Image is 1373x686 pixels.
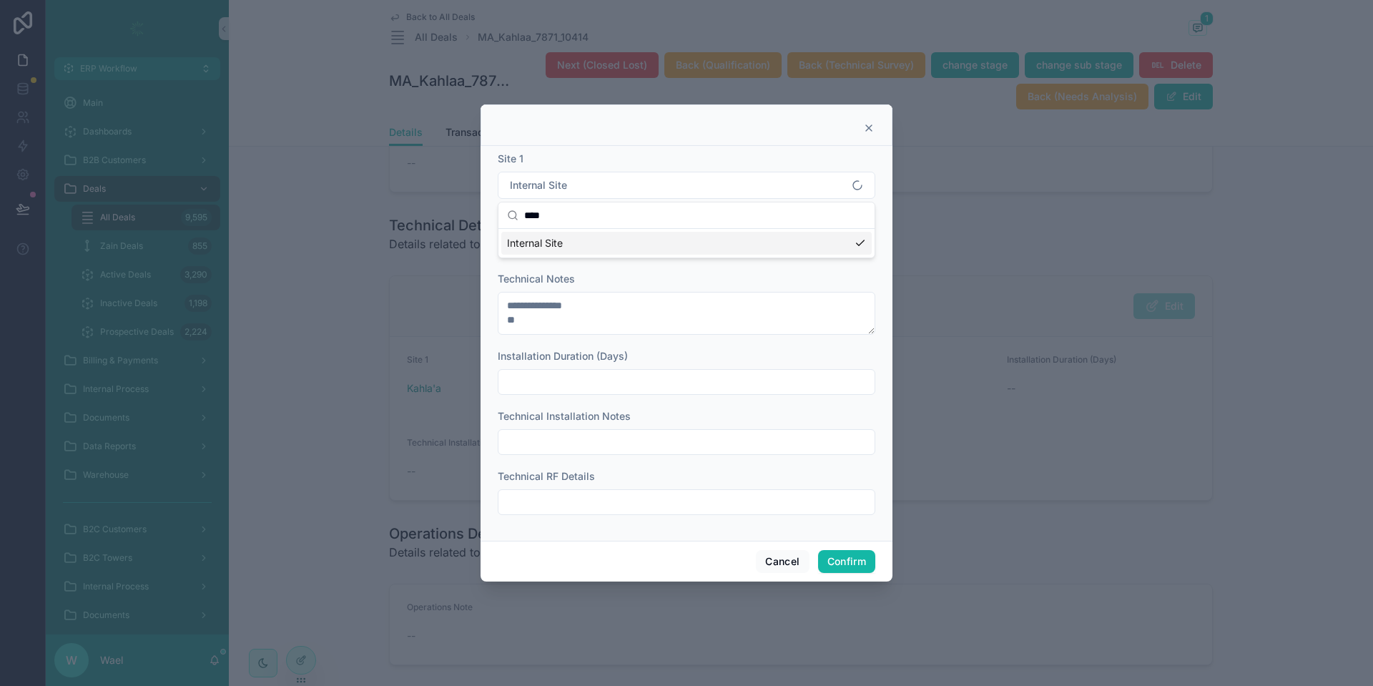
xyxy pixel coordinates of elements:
button: Confirm [818,550,875,573]
span: Site 1 [498,152,523,165]
span: Installation Duration (Days) [498,350,628,362]
div: Suggestions [498,229,875,258]
span: Internal Site [507,236,563,250]
span: Technical Notes [498,273,575,285]
span: Technical RF Details [498,470,595,482]
span: Technical Installation Notes [498,410,631,422]
span: Internal Site [510,178,567,192]
button: Select Button [498,172,875,199]
button: Cancel [756,550,809,573]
